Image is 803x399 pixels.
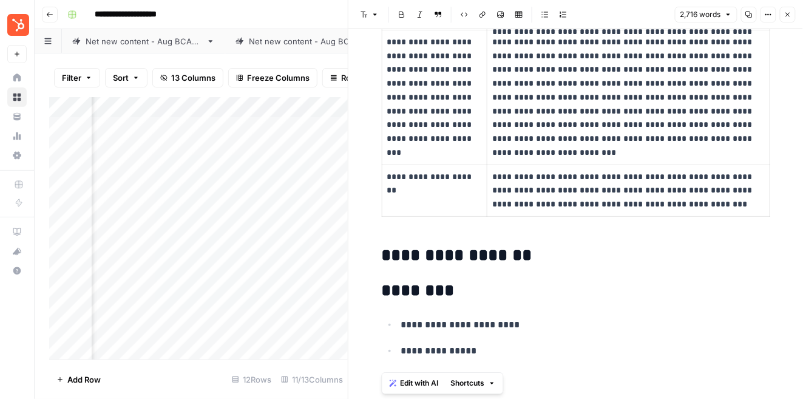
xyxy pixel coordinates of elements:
a: Net new content - Aug BCAP 1 [62,29,225,53]
a: Net new content - Aug BCAP 2 [225,29,390,53]
span: Edit with AI [401,378,439,389]
a: Browse [7,87,27,107]
button: Edit with AI [385,375,444,391]
a: Your Data [7,107,27,126]
button: 13 Columns [152,68,223,87]
button: Add Row [49,370,108,389]
div: Net new content - Aug BCAP 2 [249,35,366,47]
button: Sort [105,68,147,87]
a: AirOps Academy [7,222,27,242]
span: 13 Columns [171,72,215,84]
span: Shortcuts [451,378,485,389]
a: Home [7,68,27,87]
a: Usage [7,126,27,146]
img: Blog Content Action Plan Logo [7,14,29,36]
button: Row Height [322,68,393,87]
div: Net new content - Aug BCAP 1 [86,35,202,47]
span: Filter [62,72,81,84]
div: 12 Rows [227,370,276,389]
button: Workspace: Blog Content Action Plan [7,10,27,40]
button: 2,716 words [675,7,737,22]
button: Filter [54,68,100,87]
span: Sort [113,72,129,84]
span: Row Height [341,72,385,84]
div: What's new? [8,242,26,261]
div: 11/13 Columns [276,370,348,389]
button: Freeze Columns [228,68,317,87]
button: Shortcuts [446,375,501,391]
button: What's new? [7,242,27,261]
span: 2,716 words [680,9,721,20]
span: Add Row [67,373,101,386]
span: Freeze Columns [247,72,310,84]
a: Settings [7,146,27,165]
button: Help + Support [7,261,27,281]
